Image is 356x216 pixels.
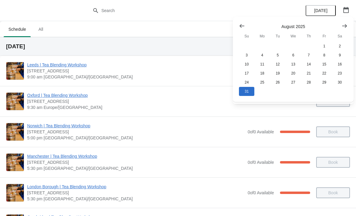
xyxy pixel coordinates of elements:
[316,42,332,51] button: Friday August 1 2025
[6,43,350,49] h2: [DATE]
[339,21,350,31] button: Show next month, September 2025
[239,87,254,96] button: Sunday August 31 2025
[316,51,332,60] button: Friday August 8 2025
[270,60,285,69] button: Tuesday August 12 2025
[254,31,270,42] th: Monday
[301,31,316,42] th: Thursday
[301,78,316,87] button: Thursday August 28 2025
[101,5,267,16] input: Search
[285,78,301,87] button: Wednesday August 27 2025
[285,69,301,78] button: Wednesday August 20 2025
[27,165,245,171] span: 5:30 pm [GEOGRAPHIC_DATA]/[GEOGRAPHIC_DATA]
[27,153,245,159] span: Manchester | Tea Blending Workshop
[332,51,348,60] button: Saturday August 9 2025
[27,190,245,196] span: [STREET_ADDRESS]
[285,51,301,60] button: Wednesday August 6 2025
[270,31,285,42] th: Tuesday
[27,135,245,141] span: 5:00 pm [GEOGRAPHIC_DATA]/[GEOGRAPHIC_DATA]
[248,129,274,134] span: 0 of 0 Available
[332,78,348,87] button: Saturday August 30 2025
[6,93,24,110] img: Oxford | Tea Blending Workshop | 23 High Street, Oxford, OX1 4AH | 9:30 am Europe/London
[316,31,332,42] th: Friday
[27,123,245,129] span: Norwich | Tea Blending Workshop
[27,104,245,110] span: 9:30 am Europe/[GEOGRAPHIC_DATA]
[27,184,245,190] span: London Borough | Tea Blending Workshop
[270,51,285,60] button: Tuesday August 5 2025
[270,69,285,78] button: Tuesday August 19 2025
[4,24,31,35] span: Schedule
[248,190,274,195] span: 0 of 0 Available
[316,69,332,78] button: Friday August 22 2025
[27,129,245,135] span: [STREET_ADDRESS]
[27,74,245,80] span: 9:00 am [GEOGRAPHIC_DATA]/[GEOGRAPHIC_DATA]
[239,51,254,60] button: Sunday August 3 2025
[254,51,270,60] button: Monday August 4 2025
[27,196,245,202] span: 5:30 pm [GEOGRAPHIC_DATA]/[GEOGRAPHIC_DATA]
[301,60,316,69] button: Thursday August 14 2025
[254,78,270,87] button: Monday August 25 2025
[27,68,245,74] span: [STREET_ADDRESS]
[6,62,24,80] img: Leeds | Tea Blending Workshop | Unit 42, Queen Victoria St, Victoria Quarter, Leeds, LS1 6BE | 9:...
[254,69,270,78] button: Monday August 18 2025
[239,31,254,42] th: Sunday
[239,78,254,87] button: Sunday August 24 2025
[332,60,348,69] button: Saturday August 16 2025
[6,123,24,141] img: Norwich | Tea Blending Workshop | 9 Back Of The Inns, Norwich NR2 1PT, UK | 5:00 pm Europe/London
[27,92,245,98] span: Oxford | Tea Blending Workshop
[301,69,316,78] button: Thursday August 21 2025
[316,78,332,87] button: Friday August 29 2025
[316,60,332,69] button: Friday August 15 2025
[239,69,254,78] button: Sunday August 17 2025
[239,60,254,69] button: Sunday August 10 2025
[332,31,348,42] th: Saturday
[6,184,24,202] img: London Borough | Tea Blending Workshop | 7 Park St, London SE1 9AB, UK | 5:30 pm Europe/London
[332,42,348,51] button: Saturday August 2 2025
[285,60,301,69] button: Wednesday August 13 2025
[6,154,24,171] img: Manchester | Tea Blending Workshop | 57 Church St, Manchester, M4 1PD | 5:30 pm Europe/London
[285,31,301,42] th: Wednesday
[270,78,285,87] button: Tuesday August 26 2025
[314,8,327,13] span: [DATE]
[254,60,270,69] button: Monday August 11 2025
[27,98,245,104] span: [STREET_ADDRESS]
[332,69,348,78] button: Saturday August 23 2025
[306,5,336,16] button: [DATE]
[237,21,247,31] button: Show previous month, July 2025
[27,62,245,68] span: Leeds | Tea Blending Workshop
[27,159,245,165] span: [STREET_ADDRESS]
[301,51,316,60] button: Thursday August 7 2025
[248,160,274,165] span: 0 of 0 Available
[33,24,48,35] span: All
